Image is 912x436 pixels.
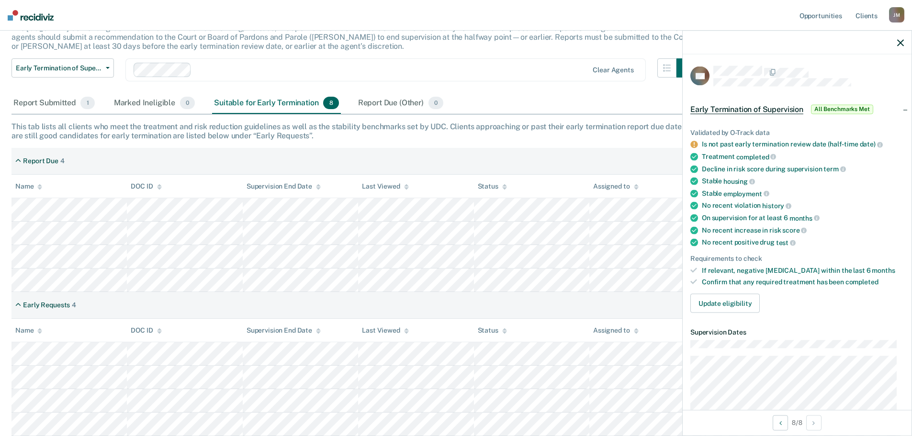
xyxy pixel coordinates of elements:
[789,214,820,222] span: months
[773,415,788,430] button: Previous Opportunity
[593,182,638,190] div: Assigned to
[72,301,76,309] div: 4
[131,326,161,335] div: DOC ID
[702,189,904,198] div: Stable
[11,122,901,140] div: This tab lists all clients who meet the treatment and risk reduction guidelines as well as the st...
[593,66,633,74] div: Clear agents
[247,182,321,190] div: Supervision End Date
[112,93,197,114] div: Marked Ineligible
[702,201,904,210] div: No recent violation
[872,266,895,274] span: months
[80,97,94,109] span: 1
[683,94,912,124] div: Early Termination of SupervisionAll Benchmarks Met
[690,254,904,262] div: Requirements to check
[8,10,54,21] img: Recidiviz
[723,190,769,197] span: employment
[362,326,408,335] div: Last Viewed
[180,97,195,109] span: 0
[690,104,803,114] span: Early Termination of Supervision
[356,93,445,114] div: Report Due (Other)
[782,226,807,234] span: score
[247,326,321,335] div: Supervision End Date
[690,128,904,136] div: Validated by O-Track data
[823,165,845,173] span: term
[702,177,904,186] div: Stable
[702,278,904,286] div: Confirm that any required treatment has been
[736,153,777,160] span: completed
[478,326,507,335] div: Status
[762,202,791,210] span: history
[15,326,42,335] div: Name
[683,410,912,435] div: 8 / 8
[690,328,904,336] dt: Supervision Dates
[478,182,507,190] div: Status
[806,415,822,430] button: Next Opportunity
[428,97,443,109] span: 0
[702,226,904,235] div: No recent increase in risk
[212,93,340,114] div: Suitable for Early Termination
[16,64,102,72] span: Early Termination of Supervision
[702,213,904,222] div: On supervision for at least 6
[811,104,873,114] span: All Benchmarks Met
[702,152,904,161] div: Treatment
[23,157,58,165] div: Report Due
[60,157,65,165] div: 4
[690,294,760,313] button: Update eligibility
[11,23,693,51] p: The [US_STATE] Sentencing Commission’s 2025 Adult Sentencing, Release, & Supervision Guidelines e...
[889,7,904,22] div: J M
[702,238,904,247] div: No recent positive drug
[702,165,904,173] div: Decline in risk score during supervision
[593,326,638,335] div: Assigned to
[702,266,904,274] div: If relevant, negative [MEDICAL_DATA] within the last 6
[23,301,70,309] div: Early Requests
[11,93,97,114] div: Report Submitted
[323,97,338,109] span: 8
[776,238,796,246] span: test
[362,182,408,190] div: Last Viewed
[723,177,755,185] span: housing
[131,182,161,190] div: DOC ID
[15,182,42,190] div: Name
[845,278,878,286] span: completed
[702,140,904,149] div: Is not past early termination review date (half-time date)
